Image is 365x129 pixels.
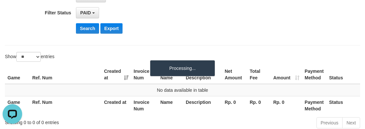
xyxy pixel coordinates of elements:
div: Processing... [150,60,215,76]
a: Next [342,117,360,128]
th: Payment Method [302,65,327,84]
th: Payment Method [302,96,327,115]
th: Status [327,96,360,115]
th: Game [5,65,30,84]
th: Rp. 0 [222,96,247,115]
div: Showing 0 to 0 of 0 entries [5,117,147,126]
th: Total Fee [247,65,270,84]
th: Name [158,96,183,115]
button: Export [100,23,123,34]
th: Ref. Num [30,96,101,115]
th: Invoice Num [131,65,158,84]
select: Showentries [16,52,41,62]
td: No data available in table [5,84,360,96]
button: Search [76,23,99,34]
span: PAID [80,10,91,15]
th: Rp. 0 [247,96,270,115]
button: PAID [76,7,99,18]
th: Game [5,96,30,115]
th: Rp. 0 [270,96,302,115]
label: Show entries [5,52,54,62]
button: Open LiveChat chat widget [3,3,22,22]
th: Net Amount [222,65,247,84]
th: Description [183,96,222,115]
th: Created at [101,96,131,115]
a: Previous [316,117,343,128]
th: Amount: activate to sort column ascending [270,65,302,84]
th: Invoice Num [131,96,158,115]
th: Created at: activate to sort column ascending [101,65,131,84]
th: Ref. Num [30,65,101,84]
th: Status [327,65,360,84]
